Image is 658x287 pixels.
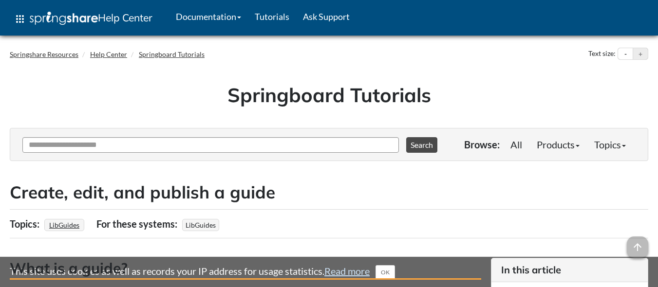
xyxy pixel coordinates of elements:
[633,48,648,60] button: Increase text size
[586,48,618,60] div: Text size:
[17,81,641,108] h1: Springboard Tutorials
[503,135,529,154] a: All
[406,137,437,153] button: Search
[464,138,500,151] p: Browse:
[169,4,248,29] a: Documentation
[90,50,127,58] a: Help Center
[248,4,296,29] a: Tutorials
[529,135,587,154] a: Products
[627,237,648,249] a: arrow_upward
[501,263,638,277] h3: In this article
[296,4,357,29] a: Ask Support
[48,218,81,232] a: LibGuides
[10,50,78,58] a: Springshare Resources
[96,215,180,233] div: For these systems:
[618,48,633,60] button: Decrease text size
[627,236,648,258] span: arrow_upward
[182,219,219,231] span: LibGuides
[139,50,205,58] a: Springboard Tutorials
[30,12,98,25] img: Springshare
[7,4,159,34] a: apps Help Center
[14,13,26,25] span: apps
[587,135,633,154] a: Topics
[98,11,152,24] span: Help Center
[10,215,42,233] div: Topics:
[10,180,648,204] h2: Create, edit, and publish a guide
[10,258,481,280] h3: What is a guide?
